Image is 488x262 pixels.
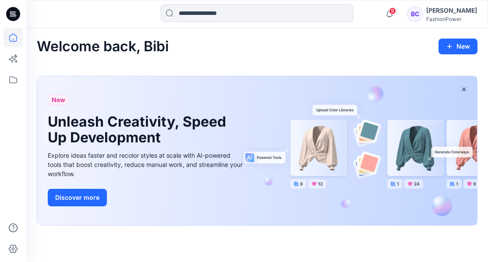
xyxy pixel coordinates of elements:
[52,95,65,105] span: New
[407,6,423,22] div: BC
[48,189,107,206] button: Discover more
[48,114,232,145] h1: Unleash Creativity, Speed Up Development
[426,16,477,22] div: FashionPower
[48,151,245,178] div: Explore ideas faster and recolor styles at scale with AI-powered tools that boost creativity, red...
[438,39,477,54] button: New
[48,189,245,206] a: Discover more
[426,5,477,16] div: [PERSON_NAME]
[389,7,396,14] span: 9
[37,39,169,55] h2: Welcome back, Bibi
